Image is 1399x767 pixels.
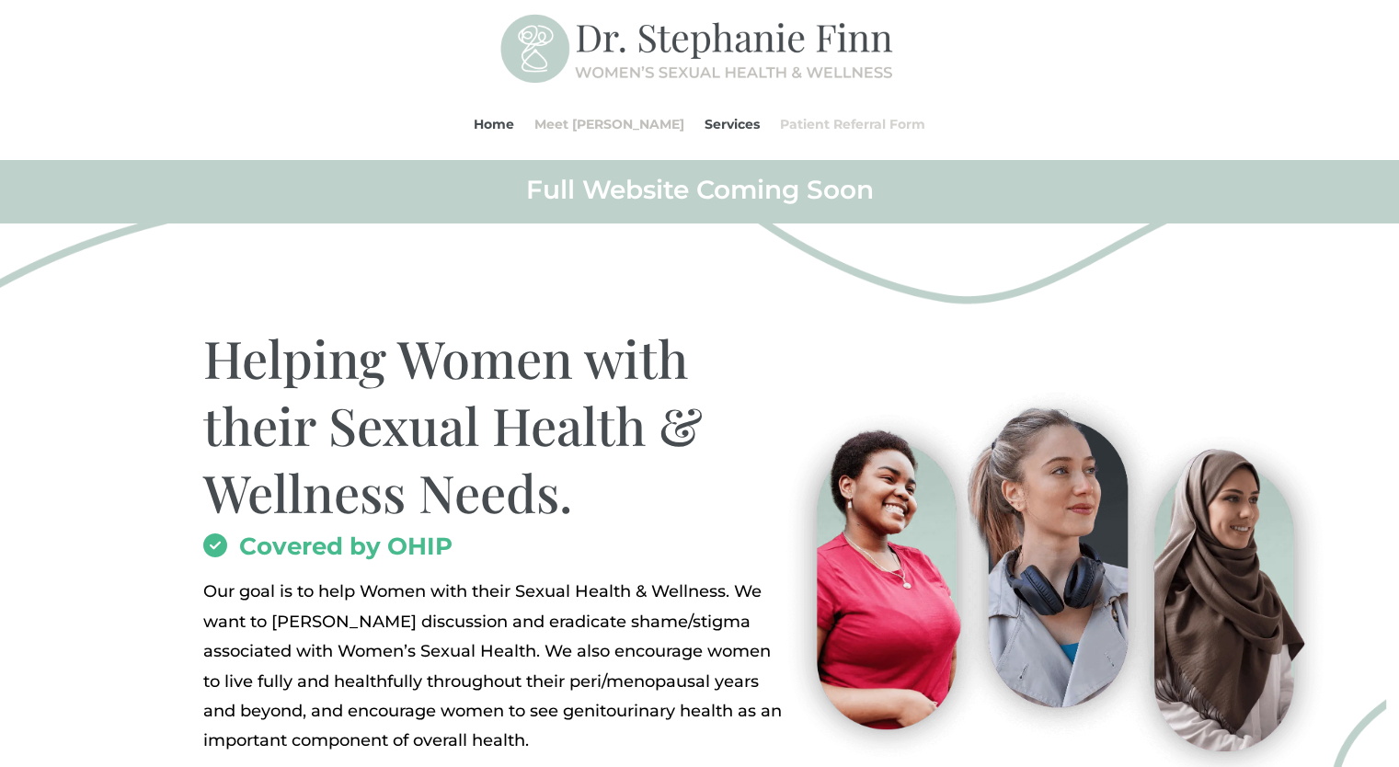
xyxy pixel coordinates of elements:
a: Services [705,89,760,159]
a: Patient Referral Form [780,89,925,159]
h2: Covered by OHIP [203,534,787,567]
h2: Full Website Coming Soon [203,173,1197,215]
a: Meet [PERSON_NAME] [534,89,684,159]
h1: Helping Women with their Sexual Health & Wellness Needs. [203,325,787,534]
div: Page 1 [203,577,787,755]
p: Our goal is to help Women with their Sexual Health & Wellness. We want to [PERSON_NAME] discussio... [203,577,787,755]
a: Home [474,89,514,159]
